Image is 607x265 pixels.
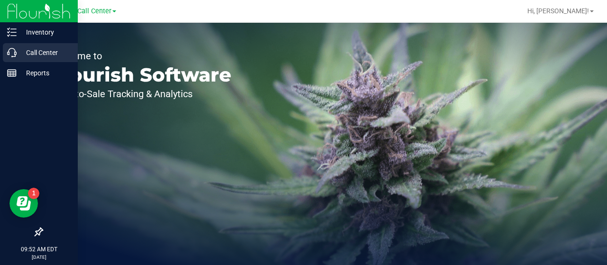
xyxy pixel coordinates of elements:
[17,67,74,79] p: Reports
[7,68,17,78] inline-svg: Reports
[51,51,231,61] p: Welcome to
[77,7,111,15] span: Call Center
[527,7,589,15] span: Hi, [PERSON_NAME]!
[28,188,39,199] iframe: Resource center unread badge
[9,189,38,218] iframe: Resource center
[17,47,74,58] p: Call Center
[17,27,74,38] p: Inventory
[4,245,74,254] p: 09:52 AM EDT
[7,27,17,37] inline-svg: Inventory
[51,65,231,84] p: Flourish Software
[4,254,74,261] p: [DATE]
[7,48,17,57] inline-svg: Call Center
[51,89,231,99] p: Seed-to-Sale Tracking & Analytics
